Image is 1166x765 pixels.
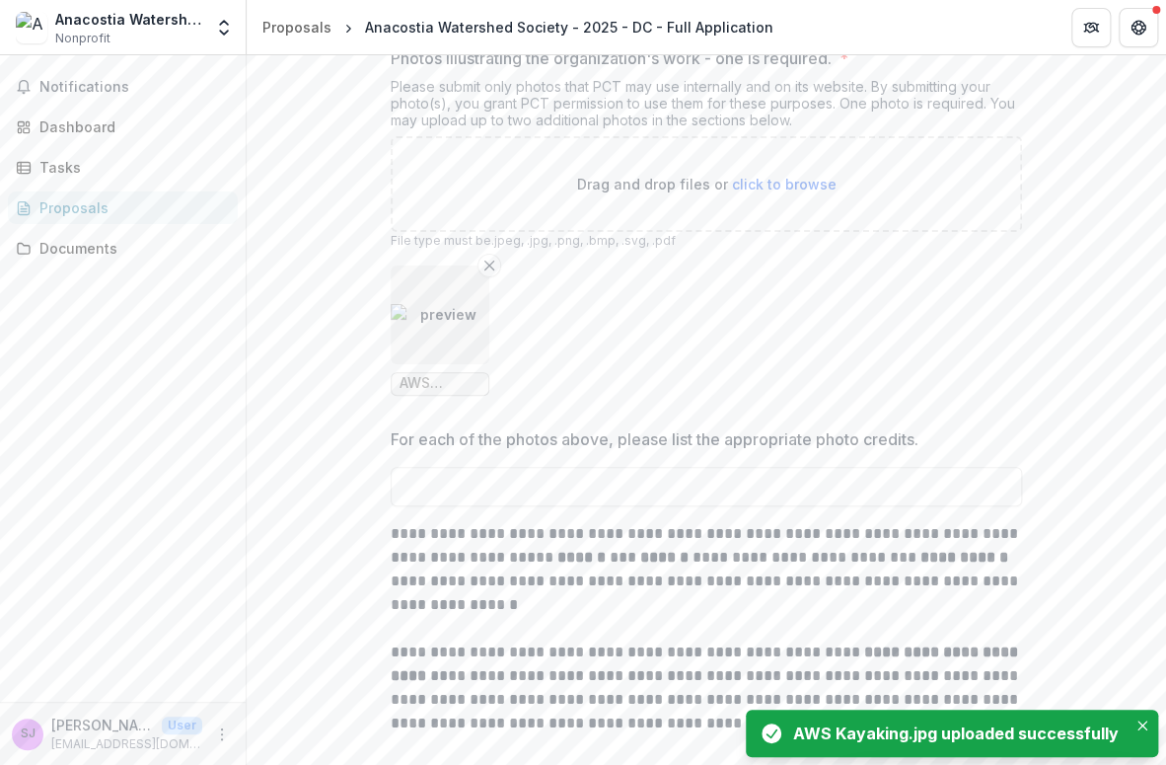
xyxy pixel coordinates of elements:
[1130,714,1154,737] button: Close
[55,30,110,47] span: Nonprofit
[365,17,773,38] div: Anacostia Watershed Society - 2025 - DC - Full Application
[51,715,154,735] p: [PERSON_NAME]
[210,723,234,746] button: More
[1071,8,1111,47] button: Partners
[39,238,222,259] div: Documents
[391,427,918,451] p: For each of the photos above, please list the appropriate photo credits.
[55,9,202,30] div: Anacostia Watershed Society
[793,722,1119,745] div: AWS Kayaking.jpg uploaded successfully
[8,71,238,103] button: Notifications
[39,116,222,137] div: Dashboard
[391,266,489,396] div: Remove FilepreviewAWS Kayaking.jpg
[391,232,1022,250] p: File type must be .jpeg, .jpg, .png, .bmp, .svg, .pdf
[262,17,331,38] div: Proposals
[51,735,202,753] p: [EMAIL_ADDRESS][DOMAIN_NAME]
[39,197,222,218] div: Proposals
[8,191,238,224] a: Proposals
[732,176,837,192] span: click to browse
[39,157,222,178] div: Tasks
[8,151,238,184] a: Tasks
[255,13,781,41] nav: breadcrumb
[21,727,36,740] div: Seth Johnson
[8,232,238,265] a: Documents
[391,304,489,325] img: preview
[738,702,1166,765] div: Notifications-bottom-right
[8,111,238,143] a: Dashboard
[1119,8,1158,47] button: Get Help
[210,8,238,47] button: Open entity switcher
[477,254,501,277] button: Remove File
[391,46,832,70] p: Photos illustrating the organization's work - one is required.
[255,13,339,41] a: Proposals
[400,375,480,392] span: AWS Kayaking.jpg
[577,174,837,194] p: Drag and drop files or
[391,78,1022,136] div: Please submit only photos that PCT may use internally and on its website. By submitting your phot...
[16,12,47,43] img: Anacostia Watershed Society
[39,79,230,96] span: Notifications
[162,717,202,734] p: User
